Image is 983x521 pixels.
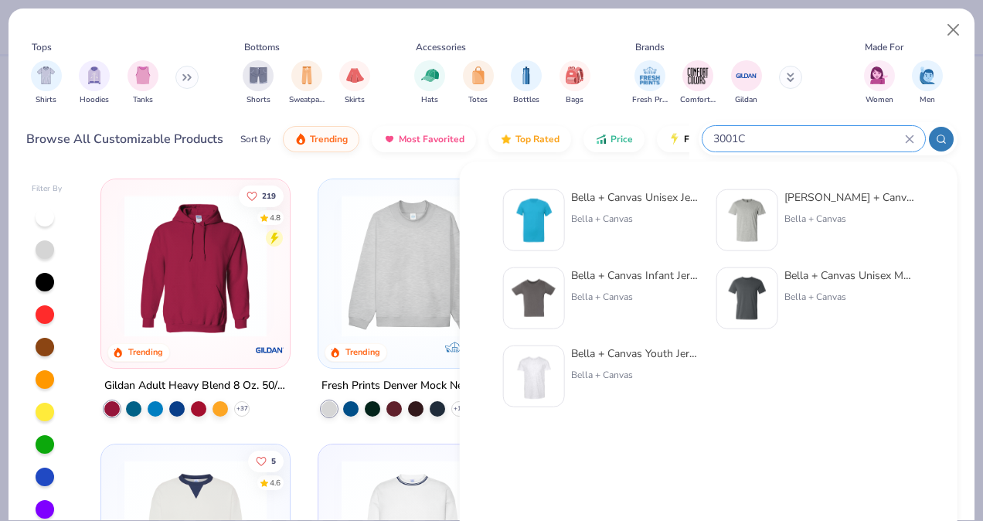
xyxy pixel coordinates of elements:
[421,94,438,106] span: Hats
[611,133,633,145] span: Price
[632,60,668,106] div: filter for Fresh Prints
[510,274,558,322] img: 08a8c695-1603-4529-9fec-796f32c608a4
[723,274,771,322] img: 40258834-b2c5-45a6-b168-e1ef5dbdde4b
[518,66,535,84] img: Bottles Image
[248,450,284,472] button: Like
[566,66,583,84] img: Bags Image
[133,94,153,106] span: Tanks
[244,40,280,54] div: Bottoms
[36,94,56,106] span: Shirts
[274,195,431,337] img: a164e800-7022-4571-a324-30c76f641635
[571,346,701,362] div: Bella + Canvas Youth Jersey T-Shirt
[866,94,893,106] span: Women
[399,133,464,145] span: Most Favorited
[86,66,103,84] img: Hoodies Image
[383,133,396,145] img: most_fav.gif
[632,60,668,106] button: filter button
[345,94,365,106] span: Skirts
[31,60,62,106] button: filter button
[117,195,274,337] img: 01756b78-01f6-4cc6-8d8a-3c30c1a0c8ac
[253,335,284,366] img: Gildan logo
[243,60,274,106] button: filter button
[250,66,267,84] img: Shorts Image
[289,60,325,106] div: filter for Sweatpants
[571,267,701,284] div: Bella + Canvas Infant Jersey Tee
[294,133,307,145] img: trending.gif
[270,477,281,489] div: 4.6
[289,60,325,106] button: filter button
[632,94,668,106] span: Fresh Prints
[128,60,158,106] button: filter button
[684,133,764,145] span: Fresh Prints Flash
[571,189,701,206] div: Bella + Canvas Unisex Jersey Short-Sleeve T-Shirt
[515,133,560,145] span: Top Rated
[583,126,645,152] button: Price
[240,132,270,146] div: Sort By
[731,60,762,106] div: filter for Gildan
[463,60,494,106] button: filter button
[243,60,274,106] div: filter for Shorts
[283,126,359,152] button: Trending
[470,66,487,84] img: Totes Image
[638,64,662,87] img: Fresh Prints Image
[26,130,223,148] div: Browse All Customizable Products
[271,457,276,465] span: 5
[680,60,716,106] div: filter for Comfort Colors
[864,60,895,106] div: filter for Women
[128,60,158,106] div: filter for Tanks
[680,94,716,106] span: Comfort Colors
[310,133,348,145] span: Trending
[668,133,681,145] img: flash.gif
[414,60,445,106] div: filter for Hats
[104,376,287,396] div: Gildan Adult Heavy Blend 8 Oz. 50/50 Hooded Sweatshirt
[79,60,110,106] div: filter for Hoodies
[334,195,491,337] img: f5d85501-0dbb-4ee4-b115-c08fa3845d83
[784,189,914,206] div: [PERSON_NAME] + Canvas Unisex Heather CVC T-Shirt
[239,185,284,206] button: Like
[939,15,968,45] button: Close
[511,60,542,106] div: filter for Bottles
[560,60,590,106] button: filter button
[488,126,571,152] button: Top Rated
[657,126,835,152] button: Fresh Prints Flash
[870,66,888,84] img: Women Image
[510,352,558,400] img: 121d6084-3727-4232-b55f-ccc6d2858317
[735,64,758,87] img: Gildan Image
[37,66,55,84] img: Shirts Image
[346,66,364,84] img: Skirts Image
[735,94,757,106] span: Gildan
[560,60,590,106] div: filter for Bags
[912,60,943,106] button: filter button
[919,66,936,84] img: Men Image
[236,404,247,414] span: + 37
[298,66,315,84] img: Sweatpants Image
[262,192,276,199] span: 219
[414,60,445,106] button: filter button
[339,60,370,106] div: filter for Skirts
[416,40,466,54] div: Accessories
[247,94,270,106] span: Shorts
[134,66,151,84] img: Tanks Image
[79,60,110,106] button: filter button
[571,368,701,382] div: Bella + Canvas
[32,40,52,54] div: Tops
[920,94,935,106] span: Men
[731,60,762,106] button: filter button
[31,60,62,106] div: filter for Shirts
[784,267,914,284] div: Bella + Canvas Unisex Made In The [GEOGRAPHIC_DATA] Jersey Short Sleeve Tee
[463,60,494,106] div: filter for Totes
[513,94,539,106] span: Bottles
[686,64,709,87] img: Comfort Colors Image
[723,196,771,244] img: 02bfc527-0a76-4a7b-9e31-1a8083013807
[566,94,583,106] span: Bags
[321,376,504,396] div: Fresh Prints Denver Mock Neck Heavyweight Sweatshirt
[511,60,542,106] button: filter button
[372,126,476,152] button: Most Favorited
[339,60,370,106] button: filter button
[865,40,903,54] div: Made For
[421,66,439,84] img: Hats Image
[454,404,465,414] span: + 10
[571,212,701,226] div: Bella + Canvas
[784,290,914,304] div: Bella + Canvas
[912,60,943,106] div: filter for Men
